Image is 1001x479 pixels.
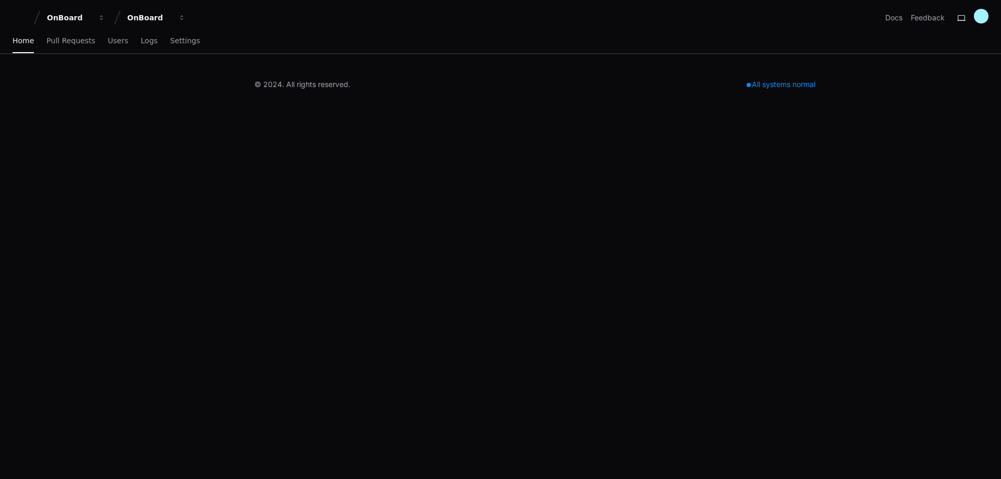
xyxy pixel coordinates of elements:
[13,29,34,53] a: Home
[141,29,157,53] a: Logs
[740,77,822,92] div: All systems normal
[43,8,109,27] button: OnBoard
[123,8,190,27] button: OnBoard
[108,38,128,44] span: Users
[141,38,157,44] span: Logs
[46,38,95,44] span: Pull Requests
[911,13,945,23] button: Feedback
[127,13,172,23] div: OnBoard
[108,29,128,53] a: Users
[885,13,902,23] a: Docs
[46,29,95,53] a: Pull Requests
[170,38,200,44] span: Settings
[47,13,92,23] div: OnBoard
[170,29,200,53] a: Settings
[254,79,350,90] div: © 2024. All rights reserved.
[13,38,34,44] span: Home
